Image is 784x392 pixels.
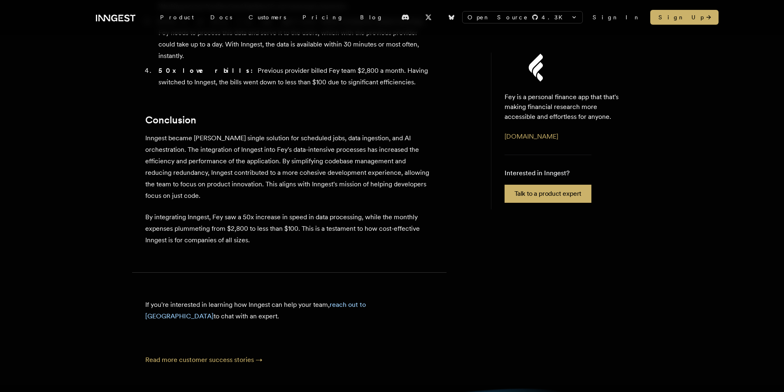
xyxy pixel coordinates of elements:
[468,13,528,21] span: Open Source
[352,10,391,25] a: Blog
[145,211,433,246] p: By integrating Inngest, Fey saw a 50x increase in speed in data processing, while the monthly exp...
[505,92,626,122] p: Fey is a personal finance app that that's making financial research more accessible and effortles...
[505,168,591,178] p: Interested in Inngest?
[294,10,352,25] a: Pricing
[650,10,719,25] a: Sign Up
[542,13,568,21] span: 4.3 K
[593,13,640,21] a: Sign In
[419,11,437,24] a: X
[505,185,591,203] a: Talk to a product expert
[396,11,414,24] a: Discord
[145,299,433,322] p: If you're interested in learning how Inngest can help your team, to chat with an expert.
[156,65,433,88] li: Previous provider billed Fey team $2,800 a month. Having switched to Inngest, the bills went down...
[505,132,558,140] a: [DOMAIN_NAME]
[202,10,240,25] a: Docs
[145,356,263,364] a: Read more customer success stories →
[472,51,603,84] img: Fey's logo
[442,11,461,24] a: Bluesky
[152,10,202,25] div: Product
[145,114,196,126] a: Conclusion
[240,10,294,25] a: Customers
[145,132,433,202] p: Inngest became [PERSON_NAME] single solution for scheduled jobs, data ingestion, and AI orchestra...
[156,16,433,62] li: When companies release earnings, Fey needs to process this data and serve it to the users, which ...
[158,67,258,74] strong: 50x lower bills:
